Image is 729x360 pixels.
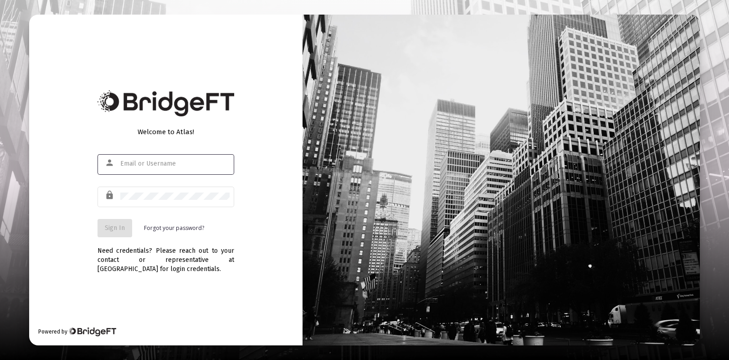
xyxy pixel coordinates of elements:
[38,327,116,336] div: Powered by
[68,327,116,336] img: Bridge Financial Technology Logo
[98,90,234,116] img: Bridge Financial Technology Logo
[120,160,230,167] input: Email or Username
[105,157,116,168] mat-icon: person
[105,190,116,201] mat-icon: lock
[105,224,125,232] span: Sign In
[144,224,204,233] a: Forgot your password?
[98,127,234,136] div: Welcome to Atlas!
[98,219,132,237] button: Sign In
[98,237,234,274] div: Need credentials? Please reach out to your contact or representative at [GEOGRAPHIC_DATA] for log...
